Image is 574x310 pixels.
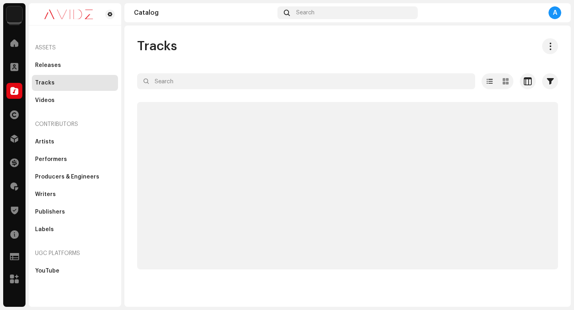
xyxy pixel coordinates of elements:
[35,156,67,163] div: Performers
[32,222,118,237] re-m-nav-item: Labels
[137,73,475,89] input: Search
[296,10,315,16] span: Search
[32,38,118,57] re-a-nav-header: Assets
[134,10,274,16] div: Catalog
[32,169,118,185] re-m-nav-item: Producers & Engineers
[32,92,118,108] re-m-nav-item: Videos
[32,204,118,220] re-m-nav-item: Publishers
[35,62,61,69] div: Releases
[32,151,118,167] re-m-nav-item: Performers
[35,268,59,274] div: YouTube
[35,80,55,86] div: Tracks
[32,115,118,134] re-a-nav-header: Contributors
[35,139,54,145] div: Artists
[6,6,22,22] img: 10d72f0b-d06a-424f-aeaa-9c9f537e57b6
[32,134,118,150] re-m-nav-item: Artists
[137,38,177,54] span: Tracks
[35,174,99,180] div: Producers & Engineers
[35,10,102,19] img: 0c631eef-60b6-411a-a233-6856366a70de
[32,75,118,91] re-m-nav-item: Tracks
[32,244,118,263] re-a-nav-header: UGC Platforms
[35,226,54,233] div: Labels
[548,6,561,19] div: A
[35,191,56,198] div: Writers
[32,57,118,73] re-m-nav-item: Releases
[32,186,118,202] re-m-nav-item: Writers
[35,97,55,104] div: Videos
[32,263,118,279] re-m-nav-item: YouTube
[35,209,65,215] div: Publishers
